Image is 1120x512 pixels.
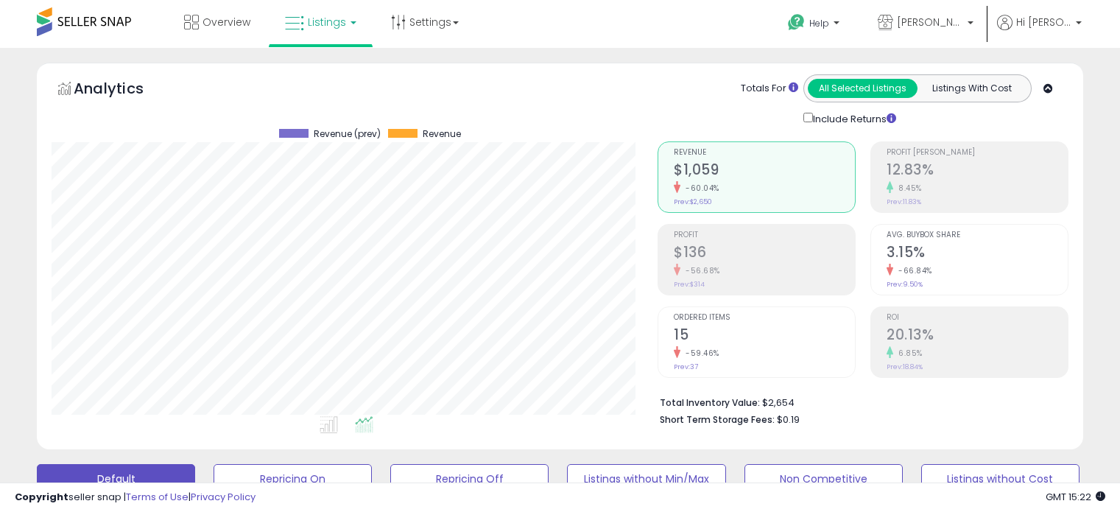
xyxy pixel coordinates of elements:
h5: Analytics [74,78,172,102]
button: Listings without Cost [921,464,1080,494]
b: Short Term Storage Fees: [660,413,775,426]
strong: Copyright [15,490,68,504]
li: $2,654 [660,393,1057,410]
small: Prev: 37 [674,362,698,371]
a: Help [776,2,854,48]
a: Hi [PERSON_NAME] [997,15,1082,48]
button: Non Competitive [744,464,903,494]
small: Prev: $2,650 [674,197,712,206]
div: seller snap | | [15,491,256,505]
span: Revenue (prev) [314,129,381,139]
span: Revenue [423,129,461,139]
span: Profit [674,231,855,239]
a: Privacy Policy [191,490,256,504]
small: Prev: 11.83% [887,197,921,206]
small: Prev: 9.50% [887,280,923,289]
span: 2025-08-12 15:22 GMT [1046,490,1105,504]
h2: $136 [674,244,855,264]
button: Listings With Cost [917,79,1026,98]
h2: $1,059 [674,161,855,181]
span: Revenue [674,149,855,157]
a: Terms of Use [126,490,189,504]
h2: 20.13% [887,326,1068,346]
span: ROI [887,314,1068,322]
i: Get Help [787,13,806,32]
h2: 12.83% [887,161,1068,181]
small: -60.04% [680,183,719,194]
button: Repricing Off [390,464,549,494]
button: Default [37,464,195,494]
span: Hi [PERSON_NAME] [1016,15,1071,29]
button: Repricing On [214,464,372,494]
h2: 15 [674,326,855,346]
div: Totals For [741,82,798,96]
span: Help [809,17,829,29]
span: Avg. Buybox Share [887,231,1068,239]
small: -66.84% [893,265,932,276]
small: Prev: 18.84% [887,362,923,371]
small: Prev: $314 [674,280,705,289]
small: -56.68% [680,265,720,276]
h2: 3.15% [887,244,1068,264]
button: All Selected Listings [808,79,918,98]
small: 8.45% [893,183,922,194]
span: Listings [308,15,346,29]
div: Include Returns [792,110,914,127]
small: -59.46% [680,348,719,359]
button: Listings without Min/Max [567,464,725,494]
span: $0.19 [777,413,800,427]
span: Overview [202,15,250,29]
span: [PERSON_NAME]'s deals [897,15,963,29]
span: Ordered Items [674,314,855,322]
small: 6.85% [893,348,923,359]
span: Profit [PERSON_NAME] [887,149,1068,157]
b: Total Inventory Value: [660,396,760,409]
